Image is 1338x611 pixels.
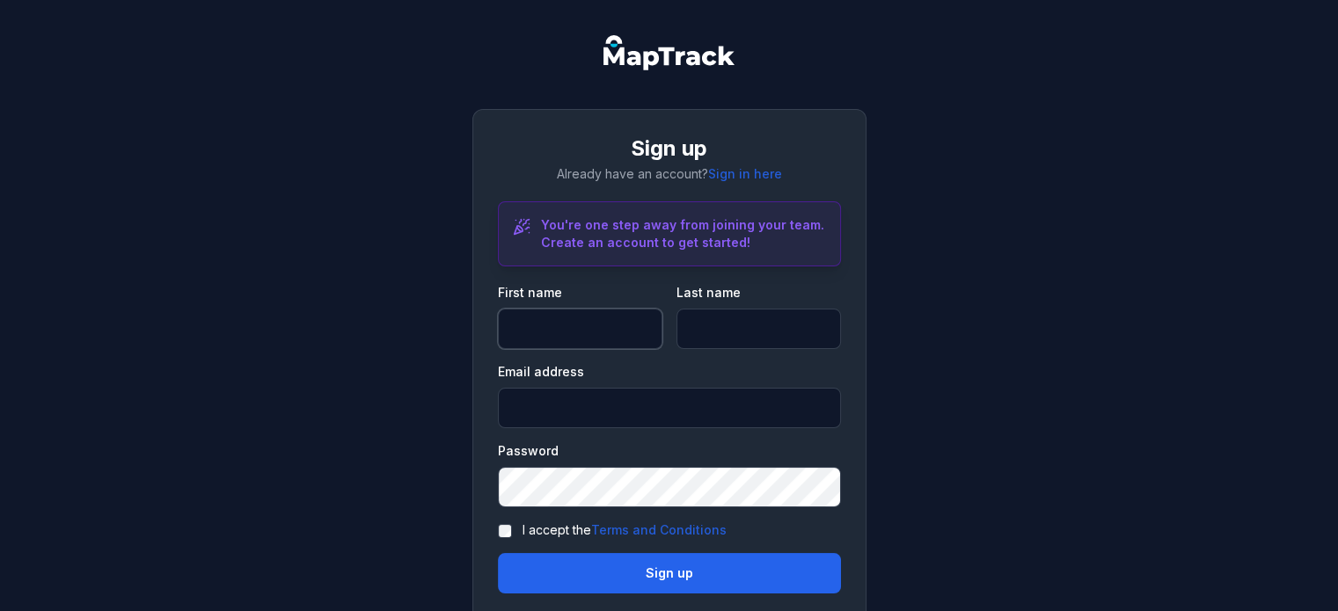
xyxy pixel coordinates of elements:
h3: You're one step away from joining your team. Create an account to get started! [541,216,826,251]
label: Email address [498,363,584,381]
a: Sign in here [708,165,782,183]
label: Last name [676,284,741,302]
a: Terms and Conditions [591,521,727,539]
span: Already have an account? [557,166,782,181]
nav: Global [575,35,764,70]
h1: Sign up [498,135,841,163]
label: First name [498,284,562,302]
label: I accept the [523,521,727,539]
label: Password [498,442,559,460]
button: Sign up [498,553,841,593]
